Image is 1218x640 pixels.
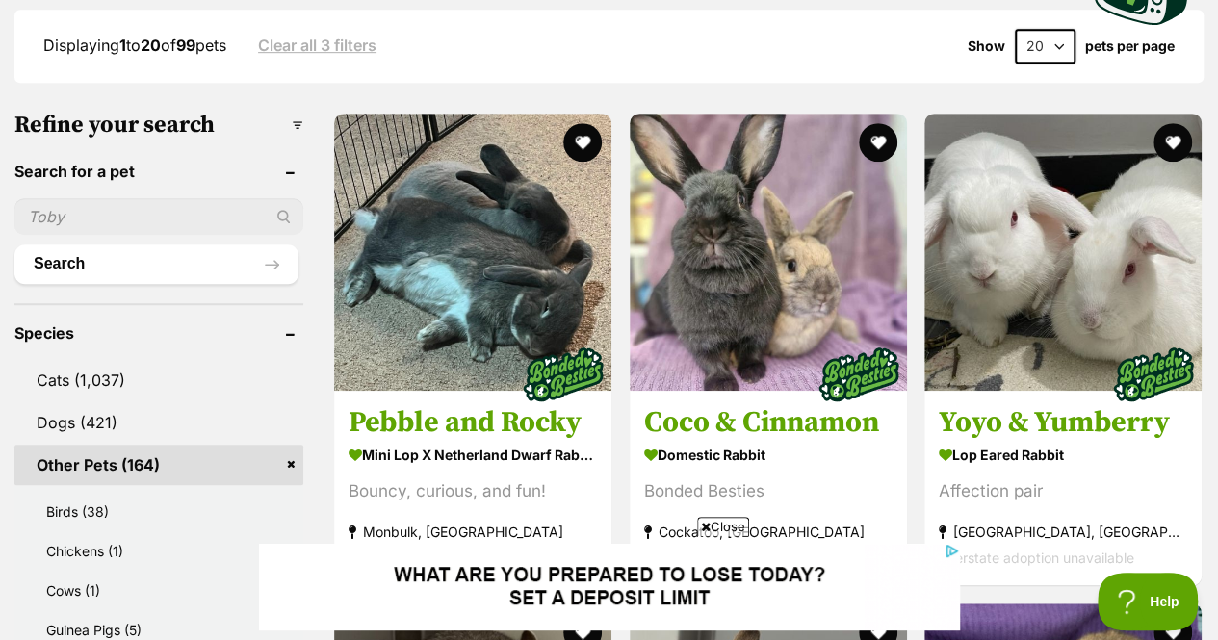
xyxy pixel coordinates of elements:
iframe: Help Scout Beacon - Open [1098,573,1199,630]
header: Search for a pet [14,163,303,180]
button: Search [14,244,298,283]
a: Other Pets (164) [14,445,303,485]
h3: Refine your search [14,112,303,139]
h3: Yoyo & Yumberry [939,404,1187,441]
strong: 1 [119,36,126,55]
strong: Monbulk, [GEOGRAPHIC_DATA] [349,519,597,545]
label: pets per page [1085,38,1175,54]
a: Birds (38) [24,493,303,530]
header: Species [14,324,303,342]
img: bonded besties [1105,326,1202,422]
span: Interstate adoption unavailable [939,550,1134,566]
h3: Coco & Cinnamon [644,404,893,441]
a: Cows (1) [24,572,303,609]
div: Bouncy, curious, and fun! [349,478,597,504]
a: Chickens (1) [24,532,303,570]
div: Bonded Besties [644,478,893,504]
strong: Cockatoo, [GEOGRAPHIC_DATA] [644,519,893,545]
strong: Mini Lop x Netherland Dwarf Rabbit [349,441,597,469]
img: Coco & Cinnamon - Domestic Rabbit [630,114,907,391]
iframe: Advertisement [259,544,960,630]
div: The Fastest And Easiest App Packed With More Promotions And Offers Than Ever Before. The New betr... [17,211,186,234]
img: bonded besties [810,326,906,422]
div: [DOMAIN_NAME] [17,158,186,167]
span: Displaying to of pets [43,36,226,55]
h3: Pebble and Rocky [349,404,597,441]
strong: [GEOGRAPHIC_DATA], [GEOGRAPHIC_DATA] [939,519,1187,545]
button: favourite [563,123,602,162]
input: Toby [14,198,303,235]
a: Coco & Cinnamon Domestic Rabbit Bonded Besties Cockatoo, [GEOGRAPHIC_DATA] Interstate adoption un... [630,390,907,585]
div: Affection pair [939,478,1187,504]
strong: 99 [176,36,195,55]
strong: Lop Eared Rabbit [939,441,1187,469]
a: Yoyo & Yumberry Lop Eared Rabbit Affection pair [GEOGRAPHIC_DATA], [GEOGRAPHIC_DATA] Interstate a... [924,390,1202,585]
strong: Domestic Rabbit [644,441,893,469]
button: favourite [1153,123,1192,162]
a: Clear all 3 filters [258,37,376,54]
a: Cats (1,037) [14,360,303,400]
div: The Fastest And Easiest App Packed With More Promotions And Offers Than Ever Before [17,167,186,211]
span: Show [968,38,1005,54]
a: Dogs (421) [14,402,303,443]
button: favourite [858,123,896,162]
a: Pebble and Rocky Mini Lop x Netherland Dwarf Rabbit Bouncy, curious, and fun! Monbulk, [GEOGRAPHI... [334,390,611,585]
img: Pebble and Rocky - Mini Lop x Netherland Dwarf Rabbit [334,114,611,391]
strong: 20 [141,36,161,55]
button: Join Now [200,201,268,224]
span: Close [697,517,749,536]
img: bonded besties [515,326,611,422]
img: Yoyo & Yumberry - Lop Eared Rabbit [924,114,1202,391]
